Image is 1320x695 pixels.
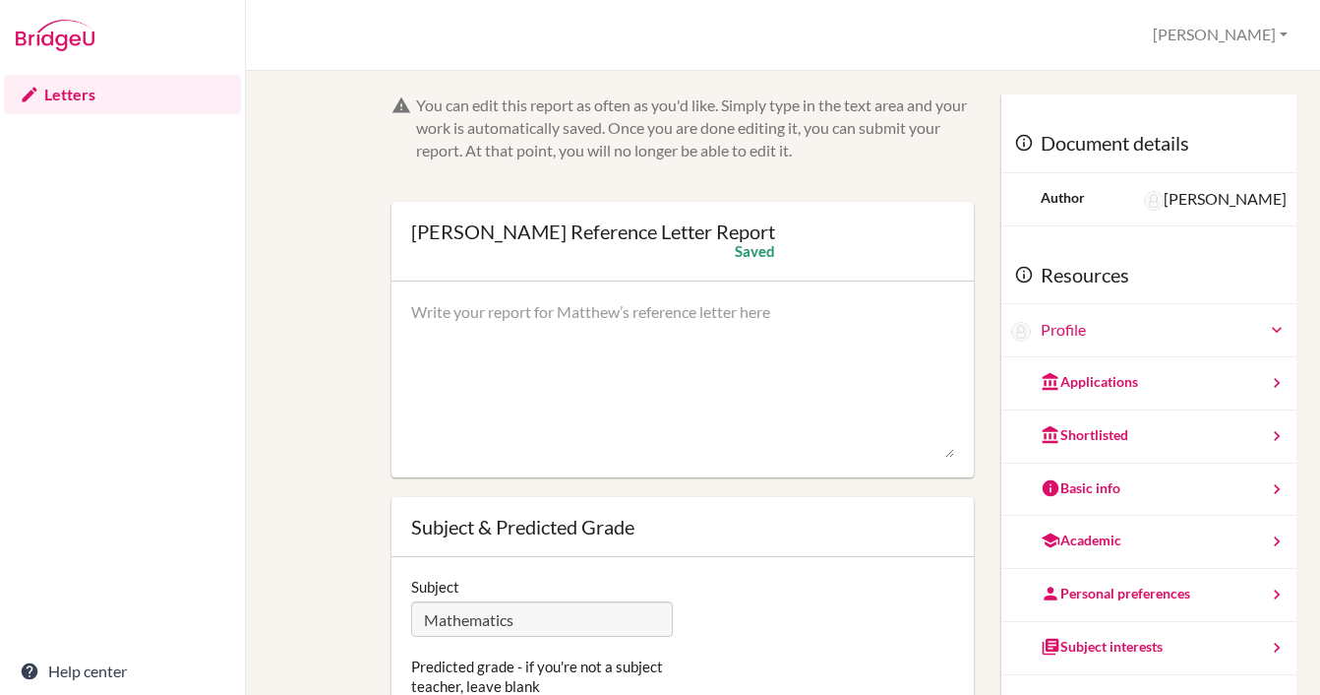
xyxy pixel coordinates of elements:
[1144,191,1164,211] img: Stacey Frallicciardi
[1001,246,1296,305] div: Resources
[1001,357,1296,411] a: Applications
[4,75,241,114] a: Letters
[411,517,954,537] div: Subject & Predicted Grade
[411,577,459,597] label: Subject
[1001,411,1296,464] a: Shortlisted
[735,241,775,261] div: Saved
[1041,188,1085,208] div: Author
[1144,17,1296,53] button: [PERSON_NAME]
[1041,372,1138,392] div: Applications
[1011,322,1031,342] img: Matthew Wijono
[1041,584,1190,603] div: Personal preferences
[1144,188,1287,211] div: [PERSON_NAME]
[1041,531,1121,550] div: Academic
[1001,569,1296,622] a: Personal preferences
[16,20,94,51] img: Bridge-U
[1041,319,1287,342] a: Profile
[1001,114,1296,173] div: Document details
[1041,478,1120,498] div: Basic info
[1001,622,1296,675] a: Subject interests
[1041,425,1128,445] div: Shortlisted
[1001,464,1296,517] a: Basic info
[1041,637,1163,657] div: Subject interests
[411,221,775,241] div: [PERSON_NAME] Reference Letter Report
[1001,516,1296,569] a: Academic
[416,95,974,162] div: You can edit this report as often as you'd like. Simply type in the text area and your work is au...
[4,652,241,691] a: Help center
